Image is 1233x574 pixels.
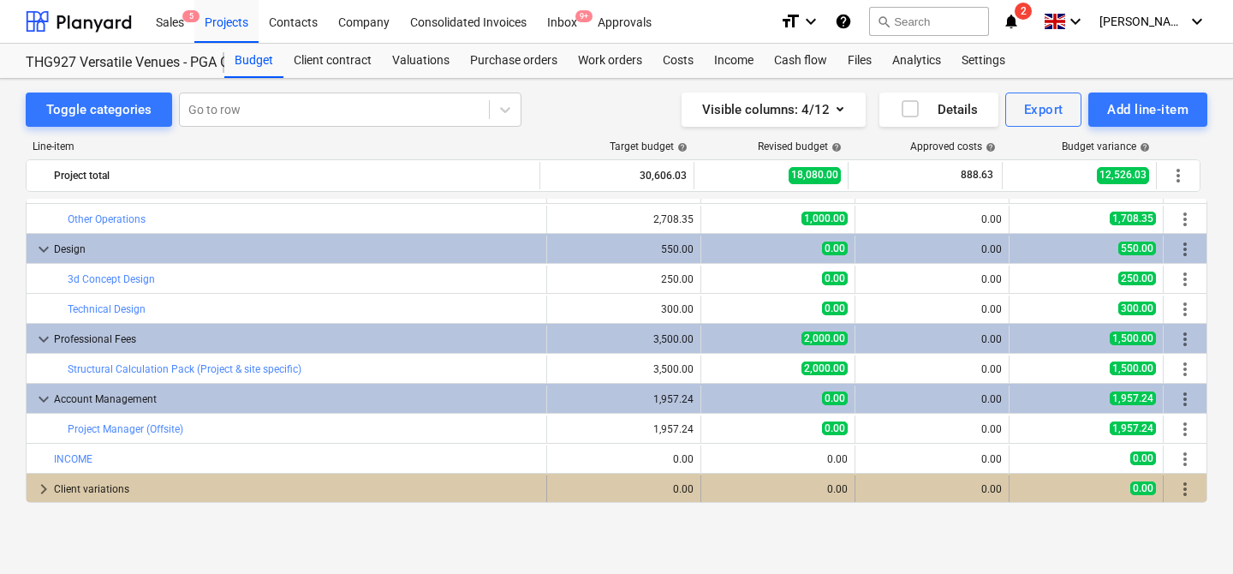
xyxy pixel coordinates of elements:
span: help [982,142,996,152]
span: 9+ [575,10,593,22]
div: Account Management [54,386,539,413]
div: 0.00 [862,483,1002,495]
button: Visible columns:4/12 [682,93,866,127]
span: More actions [1175,299,1195,320]
span: 250.00 [1118,272,1156,285]
a: INCOME [54,453,92,465]
span: 0.00 [1130,481,1156,495]
div: Budget variance [1062,141,1150,152]
a: Project Manager (Offsite) [68,423,183,435]
span: More actions [1175,359,1195,380]
span: 0.00 [822,302,848,315]
span: 12,526.03 [1097,167,1149,183]
span: 0.00 [822,272,848,285]
span: 888.63 [959,168,995,182]
span: More actions [1175,239,1195,260]
span: help [828,142,842,152]
a: Purchase orders [460,44,568,78]
a: Structural Calculation Pack (Project & site specific) [68,363,301,375]
span: 1,957.24 [1110,422,1156,435]
a: Files [837,44,882,78]
span: More actions [1175,209,1195,230]
div: 300.00 [554,303,694,315]
a: Technical Design [68,303,146,315]
div: 0.00 [862,333,1002,345]
a: Other Operations [68,213,146,225]
button: Toggle categories [26,93,172,127]
div: 0.00 [862,393,1002,405]
a: Costs [652,44,704,78]
i: format_size [780,11,801,32]
div: 0.00 [862,213,1002,225]
span: 18,080.00 [789,167,841,183]
span: keyboard_arrow_down [33,239,54,260]
span: 0.00 [822,242,848,255]
div: Analytics [882,44,951,78]
span: More actions [1175,449,1195,469]
div: 0.00 [862,303,1002,315]
div: THG927 Versatile Venues - PGA Golf 2025 [26,54,204,72]
div: Toggle categories [46,99,152,121]
a: Budget [224,44,283,78]
div: 2,708.35 [554,213,694,225]
div: 0.00 [862,273,1002,285]
span: keyboard_arrow_right [33,479,54,499]
span: 1,000.00 [801,212,848,225]
div: 550.00 [554,243,694,255]
div: 3,500.00 [554,333,694,345]
div: 0.00 [554,483,694,495]
span: 1,500.00 [1110,362,1156,375]
div: 3,500.00 [554,363,694,375]
i: keyboard_arrow_down [801,11,821,32]
div: 0.00 [708,453,848,465]
div: Design [54,236,539,263]
div: Project total [54,162,533,189]
a: Valuations [382,44,460,78]
div: 0.00 [862,363,1002,375]
a: Work orders [568,44,652,78]
button: Export [1005,93,1082,127]
div: Target budget [610,141,688,152]
iframe: Chat Widget [1147,492,1233,574]
span: keyboard_arrow_down [33,329,54,350]
div: 250.00 [554,273,694,285]
span: 2,000.00 [801,332,848,345]
span: 1,500.00 [1110,332,1156,345]
span: 2,000.00 [801,362,848,375]
span: 0.00 [1130,451,1156,465]
button: Add line-item [1088,93,1207,127]
span: More actions [1175,479,1195,499]
div: 0.00 [862,243,1002,255]
span: 550.00 [1118,242,1156,255]
a: 3d Concept Design [68,273,155,285]
a: Settings [951,44,1016,78]
div: 1,957.24 [554,393,694,405]
span: help [1136,142,1150,152]
div: 0.00 [862,423,1002,435]
span: 5 [182,10,200,22]
a: Client contract [283,44,382,78]
div: Details [900,99,978,121]
span: 0.00 [822,392,848,405]
div: 0.00 [862,453,1002,465]
span: 1,957.24 [1110,392,1156,405]
a: Income [704,44,764,78]
span: More actions [1175,329,1195,350]
div: 0.00 [554,453,694,465]
div: Visible columns : 4/12 [702,99,845,121]
div: Export [1024,99,1063,121]
button: Search [869,7,989,36]
a: Cash flow [764,44,837,78]
div: 30,606.03 [547,162,687,189]
div: 1,957.24 [554,423,694,435]
i: keyboard_arrow_down [1187,11,1207,32]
